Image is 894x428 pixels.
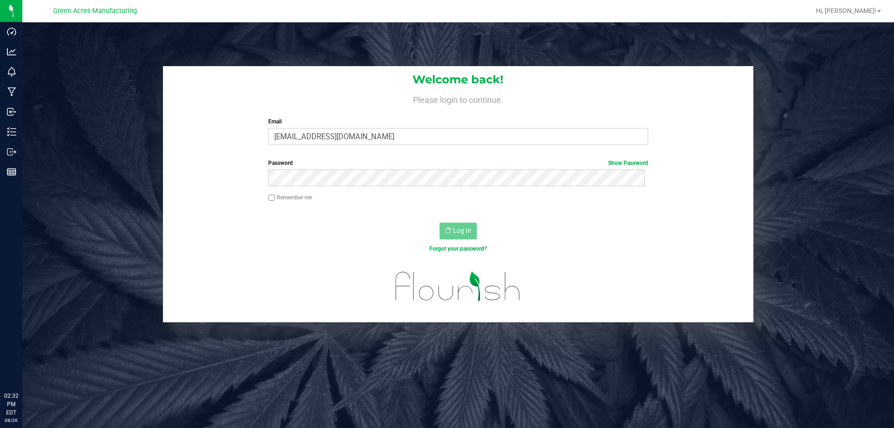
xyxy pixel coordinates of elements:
[384,263,532,310] img: flourish_logo.svg
[53,7,137,15] span: Green Acres Manufacturing
[268,195,275,201] input: Remember me
[453,227,471,234] span: Log In
[268,160,293,166] span: Password
[7,127,16,136] inline-svg: Inventory
[268,193,312,202] label: Remember me
[7,27,16,36] inline-svg: Dashboard
[440,223,477,239] button: Log In
[163,74,753,86] h1: Welcome back!
[163,93,753,104] h4: Please login to continue.
[268,117,648,126] label: Email
[7,87,16,96] inline-svg: Manufacturing
[4,417,18,424] p: 08/26
[7,67,16,76] inline-svg: Monitoring
[816,7,876,14] span: Hi, [PERSON_NAME]!
[7,167,16,177] inline-svg: Reports
[7,147,16,156] inline-svg: Outbound
[4,392,18,417] p: 02:32 PM EDT
[429,245,487,252] a: Forgot your password?
[608,160,648,166] a: Show Password
[7,107,16,116] inline-svg: Inbound
[7,47,16,56] inline-svg: Analytics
